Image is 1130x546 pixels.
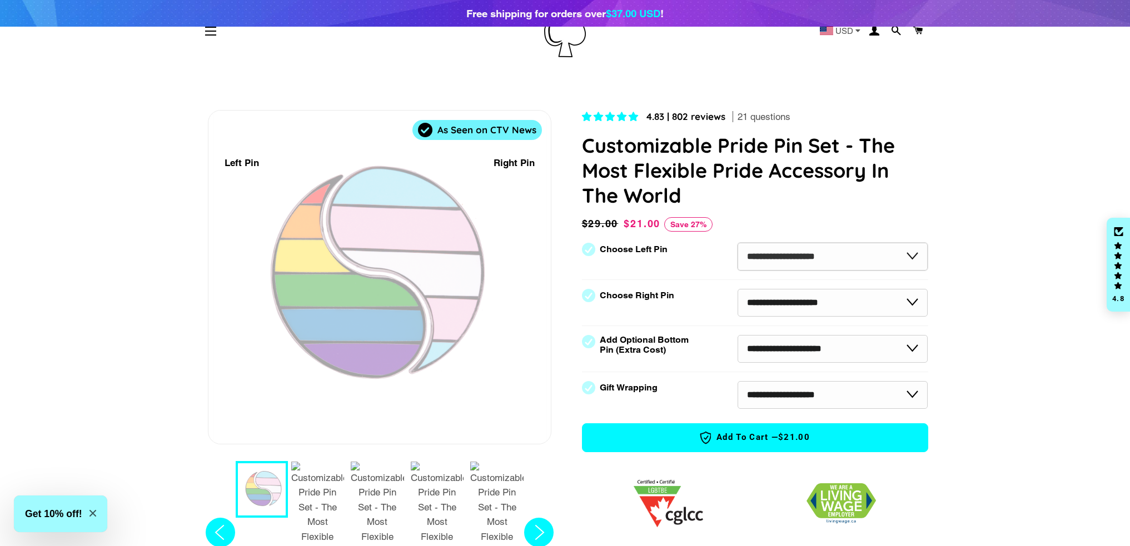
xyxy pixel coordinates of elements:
[236,461,288,518] button: 1 / 7
[582,133,928,208] h1: Customizable Pride Pin Set - The Most Flexible Pride Accessory In The World
[582,216,621,232] span: $29.00
[624,218,660,229] span: $21.00
[634,480,703,527] img: 1705457225.png
[599,430,911,445] span: Add to Cart —
[582,111,641,122] span: 4.83 stars
[606,7,660,19] span: $37.00 USD
[646,111,725,122] span: 4.83 | 802 reviews
[807,483,876,524] img: 1706832627.png
[582,423,928,452] button: Add to Cart —$21.00
[466,6,664,21] div: Free shipping for orders over !
[600,244,668,254] label: Choose Left Pin
[600,335,693,355] label: Add Optional Bottom Pin (Extra Cost)
[600,383,658,393] label: Gift Wrapping
[738,111,790,124] span: 21 questions
[494,156,535,171] div: Right Pin
[600,290,674,300] label: Choose Right Pin
[778,432,810,443] span: $21.00
[544,6,586,57] img: Pin-Ace
[1107,218,1130,312] div: Click to open Judge.me floating reviews tab
[664,217,713,232] span: Save 27%
[835,27,853,35] span: USD
[208,111,551,444] div: 1 / 7
[1112,295,1125,302] div: 4.8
